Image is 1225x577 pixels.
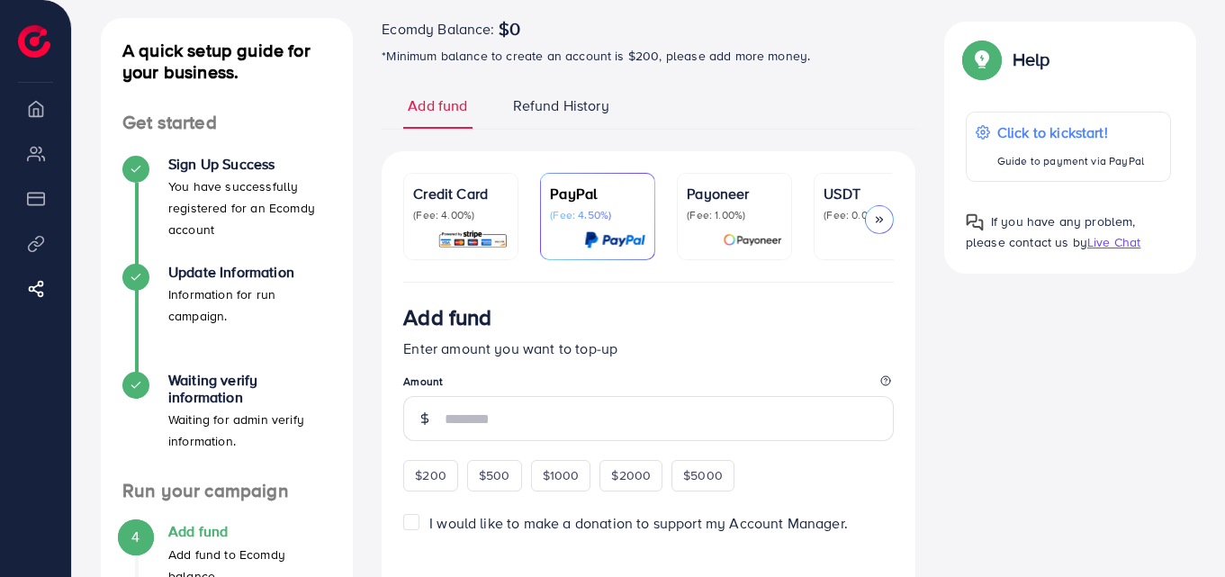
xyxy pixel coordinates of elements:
span: If you have any problem, please contact us by [966,212,1136,251]
span: $0 [499,18,520,40]
h4: Add fund [168,523,331,540]
li: Waiting verify information [101,372,353,480]
p: Credit Card [413,183,509,204]
h3: Add fund [403,304,491,330]
legend: Amount [403,374,894,396]
li: Sign Up Success [101,156,353,264]
img: logo [18,25,50,58]
p: Waiting for admin verify information. [168,409,331,452]
h4: Run your campaign [101,480,353,502]
p: Guide to payment via PayPal [997,150,1144,172]
h4: A quick setup guide for your business. [101,40,353,83]
span: $500 [479,466,510,484]
p: PayPal [550,183,645,204]
span: $5000 [683,466,723,484]
p: Payoneer [687,183,782,204]
p: Help [1013,49,1050,70]
li: Update Information [101,264,353,372]
p: (Fee: 4.00%) [413,208,509,222]
iframe: Chat [1148,496,1211,563]
span: 4 [131,527,140,547]
span: Refund History [513,95,609,116]
span: $200 [415,466,446,484]
p: (Fee: 0.00%) [824,208,919,222]
p: (Fee: 4.50%) [550,208,645,222]
h4: Waiting verify information [168,372,331,406]
span: I would like to make a donation to support my Account Manager. [429,513,848,533]
p: Click to kickstart! [997,122,1144,143]
p: Information for run campaign. [168,284,331,327]
p: *Minimum balance to create an account is $200, please add more money. [382,45,915,67]
img: Popup guide [966,43,998,76]
span: $1000 [543,466,580,484]
h4: Get started [101,112,353,134]
span: Ecomdy Balance: [382,18,494,40]
p: USDT [824,183,919,204]
img: Popup guide [966,213,984,231]
span: Live Chat [1087,233,1140,251]
p: Enter amount you want to top-up [403,338,894,359]
h4: Sign Up Success [168,156,331,173]
img: card [584,230,645,250]
p: You have successfully registered for an Ecomdy account [168,176,331,240]
img: card [723,230,782,250]
h4: Update Information [168,264,331,281]
p: (Fee: 1.00%) [687,208,782,222]
img: card [437,230,509,250]
span: Add fund [408,95,467,116]
span: $2000 [611,466,651,484]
